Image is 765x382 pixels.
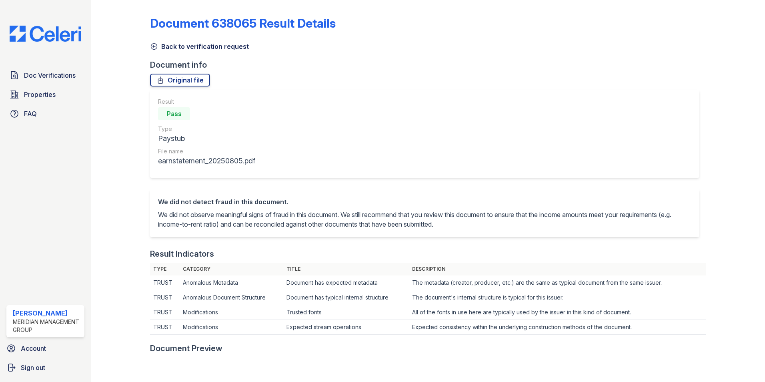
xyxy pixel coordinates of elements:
[409,275,706,290] td: The metadata (creator, producer, etc.) are the same as typical document from the same issuer.
[21,344,46,353] span: Account
[180,290,283,305] td: Anomalous Document Structure
[6,67,84,83] a: Doc Verifications
[6,106,84,122] a: FAQ
[150,343,222,354] div: Document Preview
[150,263,180,275] th: Type
[158,155,255,167] div: earnstatement_20250805.pdf
[180,275,283,290] td: Anomalous Metadata
[409,290,706,305] td: The document's internal structure is typical for this issuer.
[731,350,757,374] iframe: chat widget
[13,308,81,318] div: [PERSON_NAME]
[409,305,706,320] td: All of the fonts in use here are typically used by the issuer in this kind of document.
[158,133,255,144] div: Paystub
[6,86,84,103] a: Properties
[13,318,81,334] div: Meridian Management Group
[3,360,88,376] a: Sign out
[158,125,255,133] div: Type
[158,197,691,207] div: We did not detect fraud in this document.
[283,320,409,335] td: Expected stream operations
[150,305,180,320] td: TRUST
[3,340,88,356] a: Account
[409,320,706,335] td: Expected consistency within the underlying construction methods of the document.
[158,210,691,229] p: We did not observe meaningful signs of fraud in this document. We still recommend that you review...
[24,90,56,99] span: Properties
[158,147,255,155] div: File name
[3,26,88,42] img: CE_Logo_Blue-a8612792a0a2168367f1c8372b55b34899dd931a85d93a1a3d3e32e68fde9ad4.png
[158,98,255,106] div: Result
[150,42,249,51] a: Back to verification request
[283,290,409,305] td: Document has typical internal structure
[180,305,283,320] td: Modifications
[150,248,214,259] div: Result Indicators
[150,59,706,70] div: Document info
[150,320,180,335] td: TRUST
[150,290,180,305] td: TRUST
[150,275,180,290] td: TRUST
[283,275,409,290] td: Document has expected metadata
[283,305,409,320] td: Trusted fonts
[150,74,210,86] a: Original file
[180,263,283,275] th: Category
[180,320,283,335] td: Modifications
[409,263,706,275] th: Description
[21,363,45,372] span: Sign out
[283,263,409,275] th: Title
[158,107,190,120] div: Pass
[24,109,37,119] span: FAQ
[24,70,76,80] span: Doc Verifications
[150,16,336,30] a: Document 638065 Result Details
